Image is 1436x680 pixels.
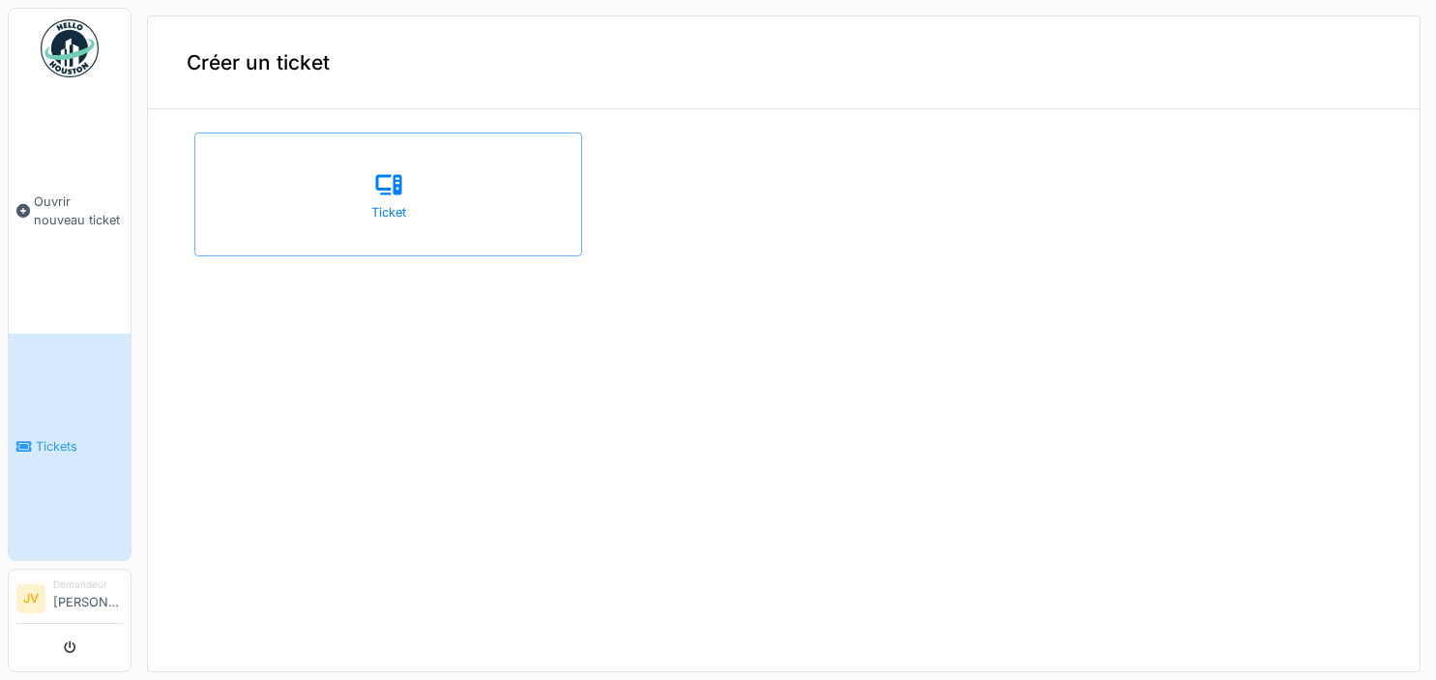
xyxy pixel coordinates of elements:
a: Tickets [9,334,131,561]
span: Ouvrir nouveau ticket [34,192,123,229]
div: Créer un ticket [148,16,1420,109]
a: Ouvrir nouveau ticket [9,88,131,334]
a: JV Demandeur[PERSON_NAME] [16,577,123,624]
li: [PERSON_NAME] [53,577,123,619]
div: Ticket [371,203,406,222]
img: Badge_color-CXgf-gQk.svg [41,19,99,77]
div: Demandeur [53,577,123,592]
span: Tickets [36,437,123,456]
li: JV [16,584,45,613]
